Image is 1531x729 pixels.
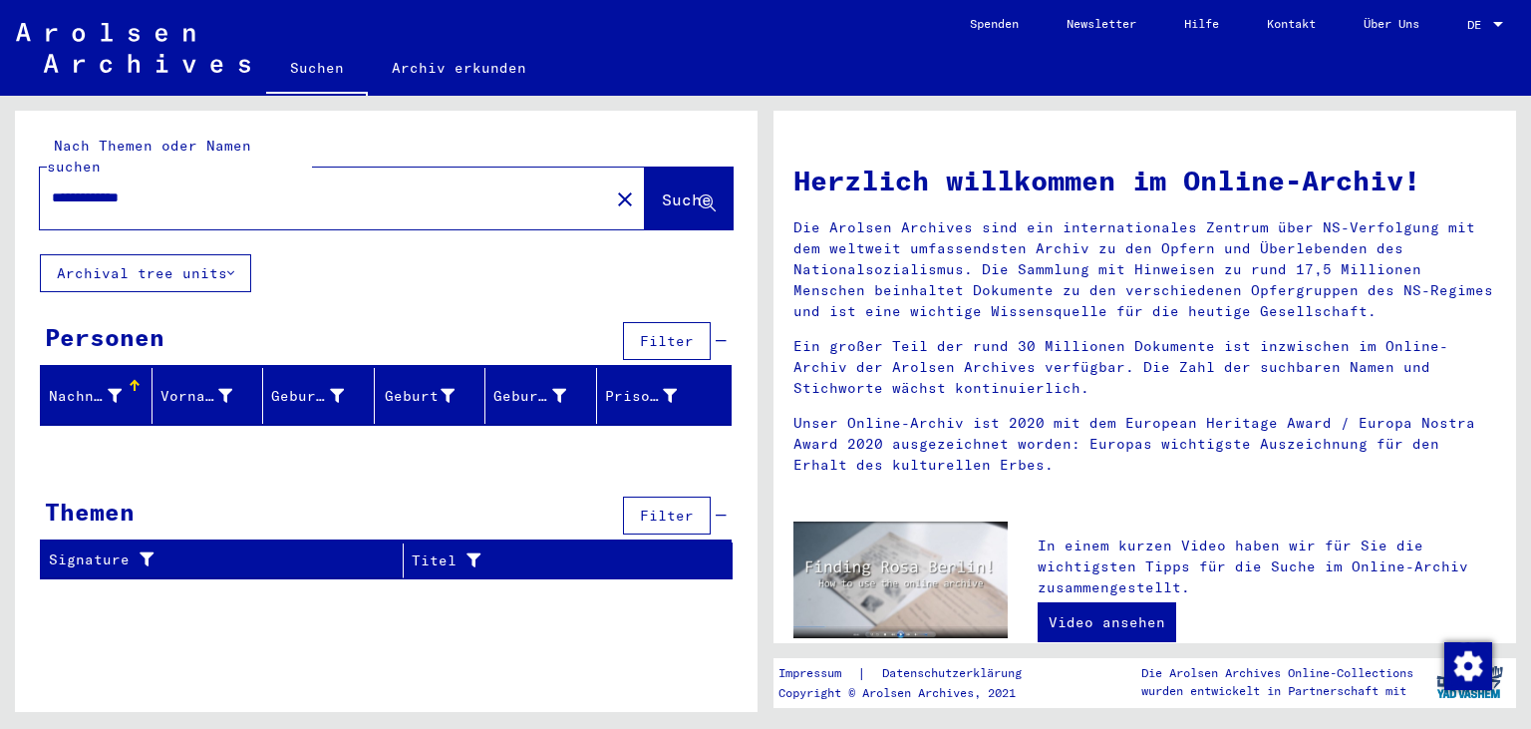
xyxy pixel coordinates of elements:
div: Titel [412,550,683,571]
div: Nachname [49,380,152,412]
mat-header-cell: Geburtsdatum [485,368,597,424]
mat-icon: close [613,187,637,211]
div: Prisoner # [605,386,678,407]
div: Vorname [160,380,263,412]
div: Signature [49,545,403,576]
a: Impressum [778,663,857,684]
button: Filter [623,497,711,535]
div: Titel [412,545,708,576]
mat-header-cell: Nachname [41,368,153,424]
p: Die Arolsen Archives sind ein internationales Zentrum über NS-Verfolgung mit dem weltweit umfasse... [793,217,1496,322]
a: Video ansehen [1038,602,1176,642]
div: Geburt‏ [383,386,456,407]
a: Suchen [266,44,368,96]
mat-header-cell: Vorname [153,368,264,424]
div: Personen [45,319,164,355]
div: Nachname [49,386,122,407]
button: Suche [645,168,733,229]
h1: Herzlich willkommen im Online-Archiv! [793,160,1496,201]
span: DE [1467,18,1489,32]
div: Geburt‏ [383,380,485,412]
div: Themen [45,494,135,530]
mat-header-cell: Geburt‏ [375,368,486,424]
div: Geburtsdatum [493,380,596,412]
div: Vorname [160,386,233,407]
div: Prisoner # [605,380,708,412]
button: Archival tree units [40,254,251,292]
a: Archiv erkunden [368,44,550,92]
img: Zustimmung ändern [1444,642,1492,690]
p: Ein großer Teil der rund 30 Millionen Dokumente ist inzwischen im Online-Archiv der Arolsen Archi... [793,336,1496,399]
p: Copyright © Arolsen Archives, 2021 [778,684,1046,702]
div: Geburtsname [271,386,344,407]
a: Datenschutzerklärung [866,663,1046,684]
mat-label: Nach Themen oder Namen suchen [47,137,251,176]
button: Filter [623,322,711,360]
span: Filter [640,332,694,350]
div: | [778,663,1046,684]
div: Signature [49,549,378,570]
p: Die Arolsen Archives Online-Collections [1141,664,1413,682]
button: Clear [605,179,645,218]
img: video.jpg [793,522,1008,638]
img: yv_logo.png [1432,657,1507,707]
img: Arolsen_neg.svg [16,23,250,73]
div: Geburtsname [271,380,374,412]
div: Zustimmung ändern [1443,641,1491,689]
span: Suche [662,189,712,209]
p: Unser Online-Archiv ist 2020 mit dem European Heritage Award / Europa Nostra Award 2020 ausgezeic... [793,413,1496,476]
mat-header-cell: Prisoner # [597,368,732,424]
p: In einem kurzen Video haben wir für Sie die wichtigsten Tipps für die Suche im Online-Archiv zusa... [1038,536,1496,598]
mat-header-cell: Geburtsname [263,368,375,424]
span: Filter [640,507,694,525]
p: wurden entwickelt in Partnerschaft mit [1141,682,1413,700]
div: Geburtsdatum [493,386,566,407]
